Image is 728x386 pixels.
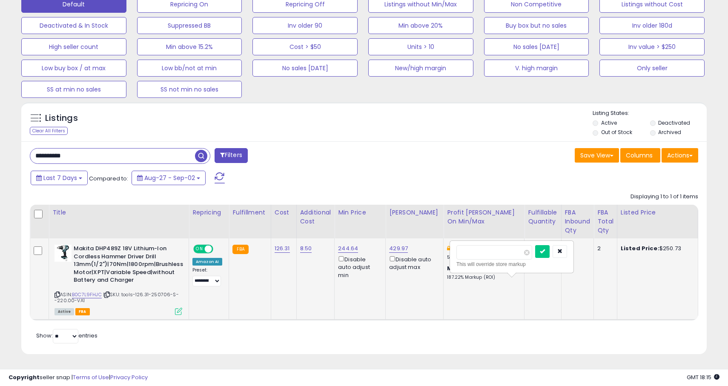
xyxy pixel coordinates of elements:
p: Listing States: [593,109,706,117]
button: Units > 10 [368,38,473,55]
button: Min above 15.2% [137,38,242,55]
button: No sales [DATE] [484,38,589,55]
div: Fulfillment [232,208,267,217]
a: 8.50 [300,244,312,253]
div: $250.73 [621,245,691,252]
b: Makita DHP489Z 18V Lithium-Ion Cordless Hammer Driver Drill 13mm(1/2")|70Nm|1800rpm|Brushless Mot... [74,245,177,286]
div: Clear All Filters [30,127,68,135]
div: Fulfillable Quantity [528,208,557,226]
label: Archived [658,129,681,136]
span: Last 7 Days [43,174,77,182]
div: Cost [275,208,293,217]
span: Columns [626,151,653,160]
a: 126.31 [275,244,290,253]
span: Show: entries [36,332,97,340]
span: Aug-27 - Sep-02 [144,174,195,182]
div: % [447,245,518,260]
b: Max: [447,264,462,272]
button: Save View [575,148,619,163]
div: Title [52,208,185,217]
button: Inv value > $250 [599,38,705,55]
span: All listings currently available for purchase on Amazon [54,308,74,315]
label: Active [601,119,617,126]
button: Inv older 90 [252,17,358,34]
div: 0 [565,245,588,252]
div: FBA Total Qty [597,208,613,235]
button: Low buy box / at max [21,60,126,77]
div: [PERSON_NAME] [389,208,440,217]
span: FBA [75,308,90,315]
button: Aug-27 - Sep-02 [132,171,206,185]
a: Privacy Policy [110,373,148,381]
button: No sales [DATE] [252,60,358,77]
a: 244.64 [338,244,358,253]
button: Filters [215,148,248,163]
div: This will override store markup [456,260,567,269]
div: Disable auto adjust min [338,254,379,279]
div: Preset: [192,267,222,286]
button: New/high margin [368,60,473,77]
img: 41uf1srRRGL._SL40_.jpg [54,245,72,262]
div: ASIN: [54,245,182,314]
span: Compared to: [89,174,128,183]
div: 2 [597,245,610,252]
div: Listed Price [621,208,694,217]
button: Columns [620,148,660,163]
div: Additional Cost [300,208,331,226]
div: Min Price [338,208,382,217]
span: | SKU: tools-126.31-250706-S--220.00-VA1 [54,291,179,304]
div: Amazon AI [192,258,222,266]
div: Disable auto adjust max [389,254,437,271]
button: V. high margin [484,60,589,77]
button: Only seller [599,60,705,77]
span: ON [194,246,205,253]
button: SS not min no sales [137,81,242,98]
div: % [447,265,518,280]
div: seller snap | | [9,374,148,382]
a: 429.97 [389,244,408,253]
button: Last 7 Days [31,171,88,185]
label: Out of Stock [601,129,632,136]
button: Deactivated & In Stock [21,17,126,34]
a: B0C7L9FHJC [72,291,102,298]
button: High seller count [21,38,126,55]
a: Terms of Use [73,373,109,381]
p: 58.11% Markup (ROI) [447,254,518,260]
button: Suppressed BB [137,17,242,34]
i: This overrides the store level min markup for this listing [447,246,450,251]
div: Repricing [192,208,225,217]
button: Buy box but no sales [484,17,589,34]
span: OFF [212,246,226,253]
button: Min above 20% [368,17,473,34]
h5: Listings [45,112,78,124]
p: 187.22% Markup (ROI) [447,274,518,280]
strong: Copyright [9,373,40,381]
button: Inv older 180d [599,17,705,34]
span: 2025-09-10 18:15 GMT [687,373,719,381]
div: Displaying 1 to 1 of 1 items [631,193,698,201]
small: FBA [232,245,248,254]
th: The percentage added to the cost of goods (COGS) that forms the calculator for Min & Max prices. [444,205,525,238]
label: Deactivated [658,119,690,126]
div: FBA inbound Qty [565,208,590,235]
button: Actions [662,148,698,163]
button: Low bb/not at min [137,60,242,77]
div: Profit [PERSON_NAME] on Min/Max [447,208,521,226]
b: Listed Price: [621,244,659,252]
button: Cost > $50 [252,38,358,55]
button: SS at min no sales [21,81,126,98]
